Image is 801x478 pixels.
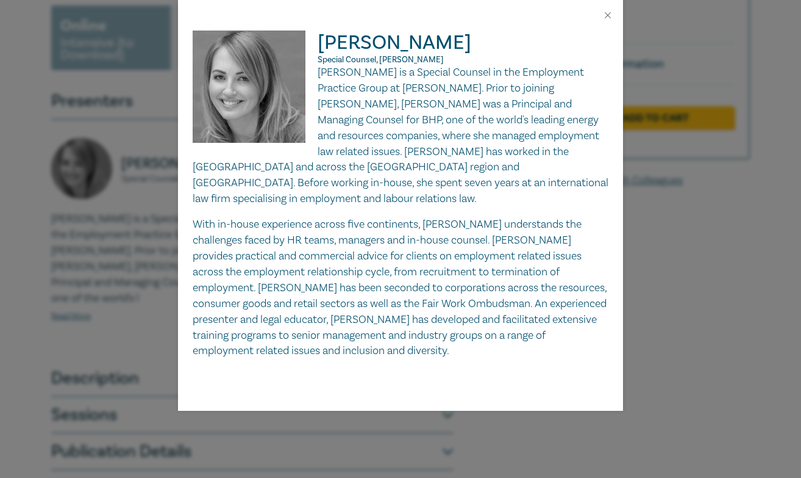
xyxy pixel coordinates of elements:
[602,10,613,21] button: Close
[193,217,608,359] p: With in-house experience across five continents, [PERSON_NAME] understands the challenges faced b...
[193,31,608,65] h2: [PERSON_NAME]
[318,54,444,65] span: Special Counsel, [PERSON_NAME]
[193,65,608,207] p: [PERSON_NAME] is a Special Counsel in the Employment Practice Group at [PERSON_NAME]. Prior to jo...
[193,31,318,155] img: Sara Summerbell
